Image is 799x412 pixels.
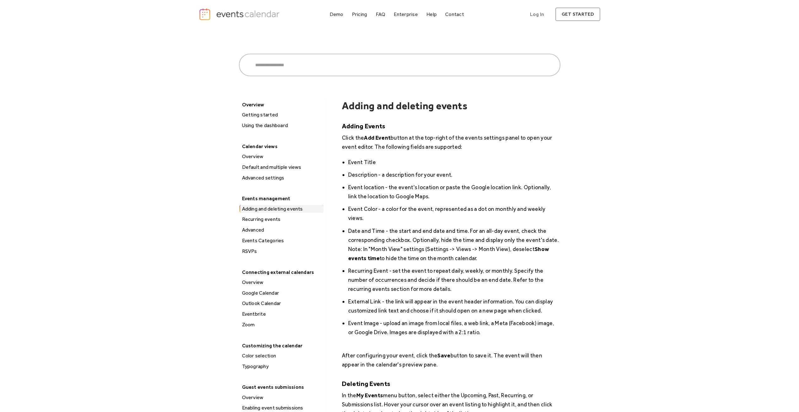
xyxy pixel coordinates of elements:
a: Demo [327,10,346,19]
h5: Deleting Events [342,379,560,388]
h5: Adding Events [342,121,560,131]
div: Calendar views [239,142,323,151]
a: Enabling event submissions [240,404,323,412]
li: Event location - the event's location or paste the Google location link. Optionally, link the loc... [348,183,560,201]
div: Events management [239,194,323,203]
div: Enterprise [394,13,418,16]
strong: Save [437,352,450,359]
li: Event Image - upload an image from local files, a web link, a Meta (Facebook) image, or Google Dr... [348,318,560,337]
div: Overview [239,100,323,110]
a: Outlook Calendar [240,299,323,308]
a: Overview [240,152,323,161]
a: Pricing [349,10,370,19]
li: Description - a description for your event. [348,170,560,179]
h1: Adding and deleting events [342,100,560,112]
li: External Link - the link will appear in the event header information. You can display customized ... [348,297,560,315]
a: Default and multiple views [240,163,323,171]
div: Guest events submissions [239,382,323,392]
div: Pricing [352,13,367,16]
a: Using the dashboard [240,121,323,130]
a: Recurring events [240,215,323,223]
div: Demo [330,13,343,16]
strong: Show events time [348,246,549,261]
div: Help [426,13,437,16]
a: Eventbrite [240,310,323,318]
a: FAQ [373,10,388,19]
a: Events Categories [240,237,323,245]
p: Click the button at the top-right of the events settings panel to open your event editor. The fol... [342,133,560,151]
a: Overview [240,278,323,286]
a: Google Calendar [240,289,323,297]
a: Typography [240,362,323,371]
div: Contact [445,13,464,16]
a: Zoom [240,321,323,329]
li: Event Title [348,158,560,167]
div: Customizing the calendar [239,341,323,350]
a: Log In [524,8,550,21]
a: home [199,8,282,21]
a: Enterprise [391,10,420,19]
div: Connecting external calendars [239,267,323,277]
a: Color selection [240,352,323,360]
li: Event Color - a color for the event, represented as a dot on monthly and weekly views. [348,204,560,222]
li: Date and Time - the start and end date and time. For an all-day event, check the corresponding ch... [348,226,560,263]
a: get started [555,8,600,21]
a: Overview [240,393,323,402]
a: Advanced settings [240,174,323,182]
a: Advanced [240,226,323,234]
div: FAQ [376,13,386,16]
p: After configuring your event, click the button to save it. The event will then appear in the cale... [342,342,560,369]
a: Adding and deleting events [240,205,323,213]
a: Contact [443,10,467,19]
a: RSVPs [240,247,323,255]
strong: Add Event [364,134,391,141]
a: Getting started [240,111,323,119]
strong: My Events [356,392,383,399]
a: Help [424,10,439,19]
li: Recurring Event - set the event to repeat daily, weekly, or monthly. Specify the number of occurr... [348,266,560,293]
